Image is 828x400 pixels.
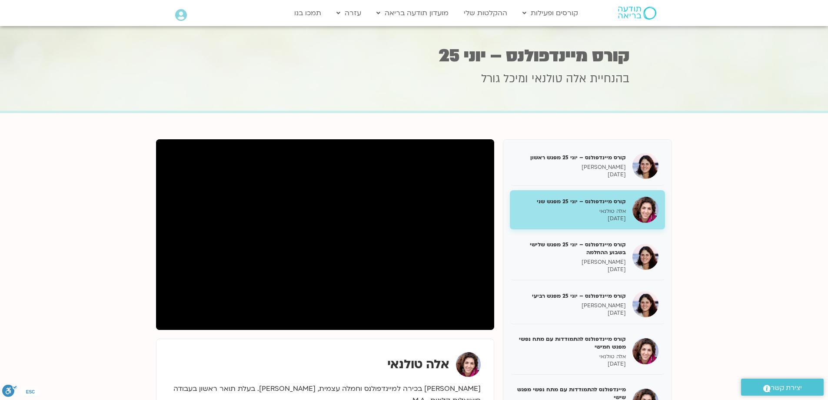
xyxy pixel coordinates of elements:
p: [PERSON_NAME] [516,302,626,309]
a: עזרה [332,5,366,21]
h5: קורס מיינדפולנס – יוני 25 מפגש רביעי [516,292,626,300]
h5: קורס מיינדפולנס – יוני 25 מפגש שני [516,198,626,205]
span: יצירת קשר [771,382,802,394]
p: [PERSON_NAME] [516,259,626,266]
p: אלה טולנאי [516,208,626,215]
a: תמכו בנו [290,5,326,21]
img: קורס מיינדפולנס – יוני 25 מפגש שלישי בשבוע ההחלמה [632,244,658,270]
img: קורס מיינדפולנס – יוני 25 מפגש ראשון [632,153,658,179]
p: [DATE] [516,266,626,273]
p: [DATE] [516,171,626,178]
img: אלה טולנאי [456,352,481,377]
p: אלה טולנאי [516,353,626,360]
strong: אלה טולנאי [387,356,449,373]
img: קורס מיינדפולנס להתמודדות עם מתח נפשי מפגש חמישי [632,338,658,364]
p: [DATE] [516,309,626,317]
h5: קורס מיינדפולנס להתמודדות עם מתח נפשי מפגש חמישי [516,335,626,351]
span: בהנחיית [590,71,629,87]
h1: קורס מיינדפולנס – יוני 25 [199,47,629,64]
a: מועדון תודעה בריאה [372,5,453,21]
a: יצירת קשר [741,379,824,396]
p: [DATE] [516,360,626,368]
a: קורסים ופעילות [518,5,582,21]
p: [DATE] [516,215,626,222]
img: תודעה בריאה [618,7,656,20]
img: קורס מיינדפולנס – יוני 25 מפגש שני [632,197,658,223]
h5: קורס מיינדפולנס – יוני 25 מפגש שלישי בשבוע ההחלמה [516,241,626,256]
a: ההקלטות שלי [459,5,512,21]
p: [PERSON_NAME] [516,164,626,171]
h5: קורס מיינדפולנס – יוני 25 מפגש ראשון [516,154,626,161]
img: קורס מיינדפולנס – יוני 25 מפגש רביעי [632,291,658,317]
